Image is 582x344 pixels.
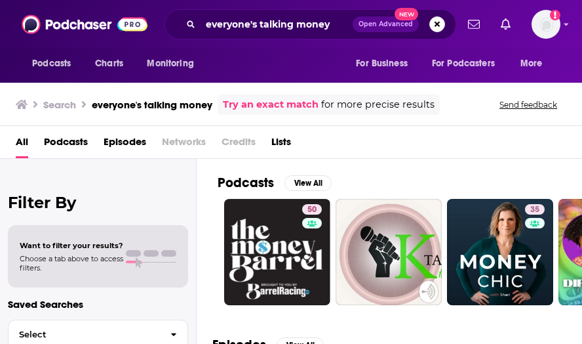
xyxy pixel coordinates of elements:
span: Want to filter your results? [20,241,123,250]
a: Podcasts [44,131,88,158]
svg: Add a profile image [550,10,560,20]
input: Search podcasts, credits, & more... [201,14,353,35]
span: Networks [162,131,206,158]
button: View All [284,175,332,191]
span: Select [9,330,160,339]
span: For Podcasters [432,54,495,73]
span: Podcasts [32,54,71,73]
span: Open Advanced [359,21,413,28]
h2: Podcasts [218,175,274,191]
button: Show profile menu [532,10,560,39]
p: Saved Searches [8,298,188,311]
a: Show notifications dropdown [463,13,485,35]
a: 50 [224,199,330,305]
span: Logged in as PRSuperstar [532,10,560,39]
a: 35 [447,199,553,305]
span: For Business [356,54,408,73]
span: Choose a tab above to access filters. [20,254,123,272]
a: PodcastsView All [218,175,332,191]
span: Credits [222,131,256,158]
button: Open AdvancedNew [353,16,419,32]
a: Try an exact match [223,97,319,112]
a: 35 [525,204,545,215]
h3: Search [43,98,76,111]
a: Episodes [104,131,146,158]
span: for more precise results [321,97,435,112]
button: Send feedback [495,99,561,110]
h2: Filter By [8,193,188,212]
a: All [16,131,28,158]
button: open menu [347,51,424,76]
span: 35 [530,204,539,217]
span: New [395,8,418,20]
img: Podchaser - Follow, Share and Rate Podcasts [22,12,147,37]
img: User Profile [532,10,560,39]
span: Charts [95,54,123,73]
span: 50 [307,204,317,217]
span: More [520,54,543,73]
a: 50 [302,204,322,215]
button: open menu [511,51,559,76]
h3: everyone's talking money [92,98,212,111]
a: Charts [87,51,131,76]
span: Monitoring [147,54,193,73]
div: Search podcasts, credits, & more... [165,9,456,39]
a: Show notifications dropdown [495,13,516,35]
button: open menu [138,51,210,76]
a: Lists [271,131,291,158]
button: open menu [23,51,88,76]
button: open menu [423,51,514,76]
